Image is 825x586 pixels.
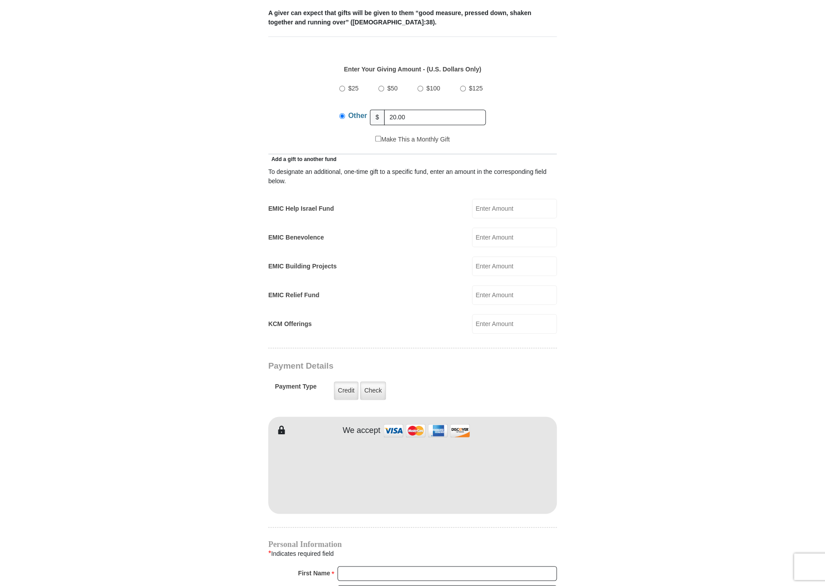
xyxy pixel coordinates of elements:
span: $100 [426,85,440,92]
span: $50 [387,85,397,92]
label: Make This a Monthly Gift [375,135,450,144]
input: Enter Amount [472,256,557,276]
input: Enter Amount [472,228,557,247]
input: Enter Amount [472,314,557,334]
h5: Payment Type [275,383,317,395]
label: Credit [334,381,358,400]
label: EMIC Benevolence [268,233,324,242]
img: credit cards accepted [382,421,471,440]
input: Other Amount [384,110,486,125]
div: To designate an additional, one-time gift to a specific fund, enter an amount in the correspondin... [268,167,557,186]
label: KCM Offerings [268,319,312,329]
h3: Payment Details [268,361,495,371]
span: $ [370,110,385,125]
span: Other [348,112,367,119]
span: $125 [469,85,483,92]
span: $25 [348,85,358,92]
input: Enter Amount [472,199,557,218]
b: A giver can expect that gifts will be given to them “good measure, pressed down, shaken together ... [268,9,531,26]
label: EMIC Building Projects [268,262,337,271]
h4: We accept [343,426,381,436]
div: Indicates required field [268,548,557,559]
span: Add a gift to another fund [268,156,337,162]
label: Check [360,381,386,400]
label: EMIC Relief Fund [268,291,319,300]
input: Enter Amount [472,285,557,305]
strong: Enter Your Giving Amount - (U.S. Dollars Only) [344,66,481,73]
input: Make This a Monthly Gift [375,136,381,142]
label: EMIC Help Israel Fund [268,204,334,213]
strong: First Name [298,567,330,579]
h4: Personal Information [268,541,557,548]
